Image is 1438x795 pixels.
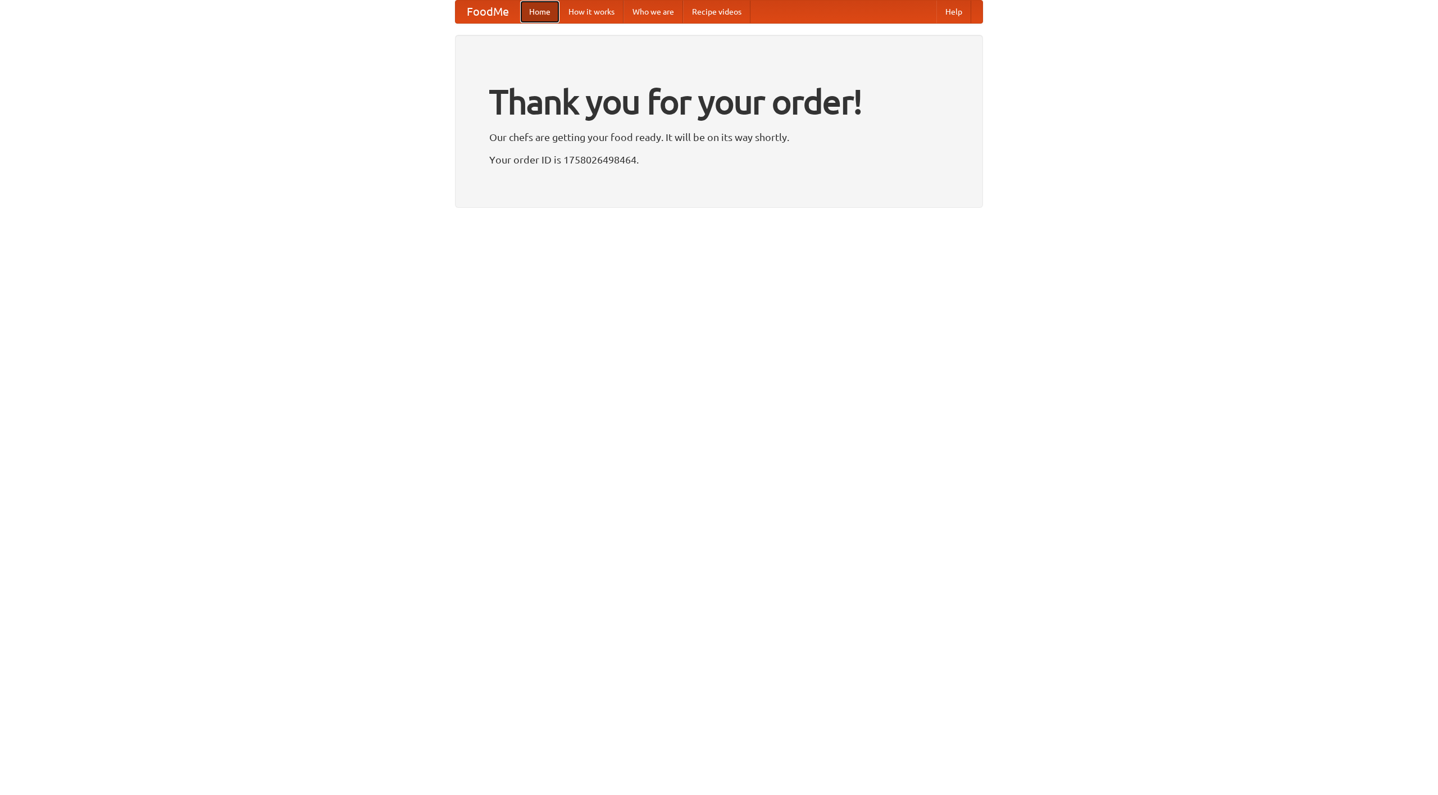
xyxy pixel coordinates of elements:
[683,1,750,23] a: Recipe videos
[936,1,971,23] a: Help
[559,1,624,23] a: How it works
[520,1,559,23] a: Home
[624,1,683,23] a: Who we are
[489,151,949,168] p: Your order ID is 1758026498464.
[489,75,949,129] h1: Thank you for your order!
[456,1,520,23] a: FoodMe
[489,129,949,146] p: Our chefs are getting your food ready. It will be on its way shortly.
